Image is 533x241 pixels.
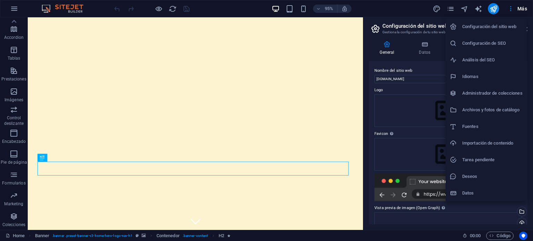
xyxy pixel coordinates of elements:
h6: Deseos [462,172,523,181]
h6: Administrador de colecciones [462,89,523,97]
h6: Idiomas [462,72,523,81]
h6: Datos [462,189,523,197]
h6: Configuración de SEO [462,39,523,48]
h6: Análisis del SEO [462,56,523,64]
h6: Configuración del sitio web [462,23,523,31]
h6: Importación de contenido [462,139,523,147]
h6: Tarea pendiente [462,156,523,164]
h6: Archivos y fotos de catálogo [462,106,523,114]
h6: Fuentes [462,122,523,131]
